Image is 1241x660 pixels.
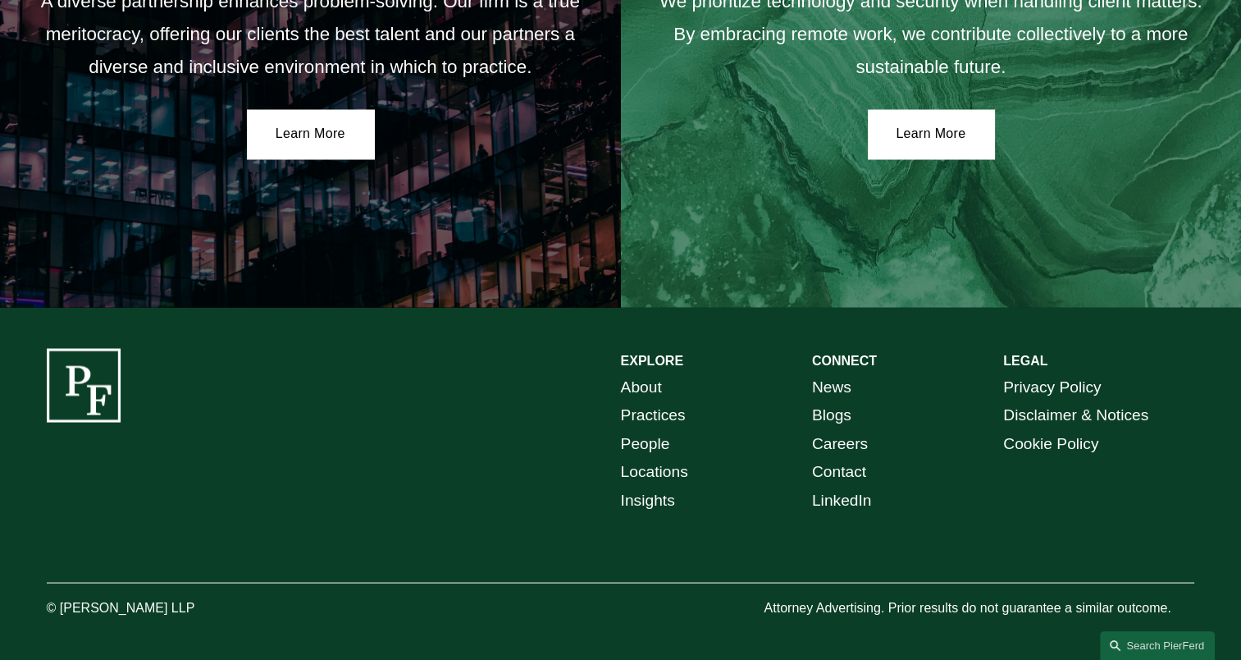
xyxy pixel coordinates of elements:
[247,109,374,158] a: Learn More
[1003,429,1098,458] a: Cookie Policy
[1003,353,1047,367] strong: LEGAL
[812,429,868,458] a: Careers
[1100,631,1215,660] a: Search this site
[1003,373,1101,401] a: Privacy Policy
[621,353,683,367] strong: EXPLORE
[621,429,670,458] a: People
[621,401,686,429] a: Practices
[621,457,688,486] a: Locations
[812,486,872,515] a: LinkedIn
[812,373,851,401] a: News
[812,401,851,429] a: Blogs
[812,353,877,367] strong: CONNECT
[47,596,286,620] p: © [PERSON_NAME] LLP
[812,457,866,486] a: Contact
[621,486,675,515] a: Insights
[1003,401,1148,429] a: Disclaimer & Notices
[621,373,662,401] a: About
[868,109,995,158] a: Learn More
[764,596,1194,620] p: Attorney Advertising. Prior results do not guarantee a similar outcome.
